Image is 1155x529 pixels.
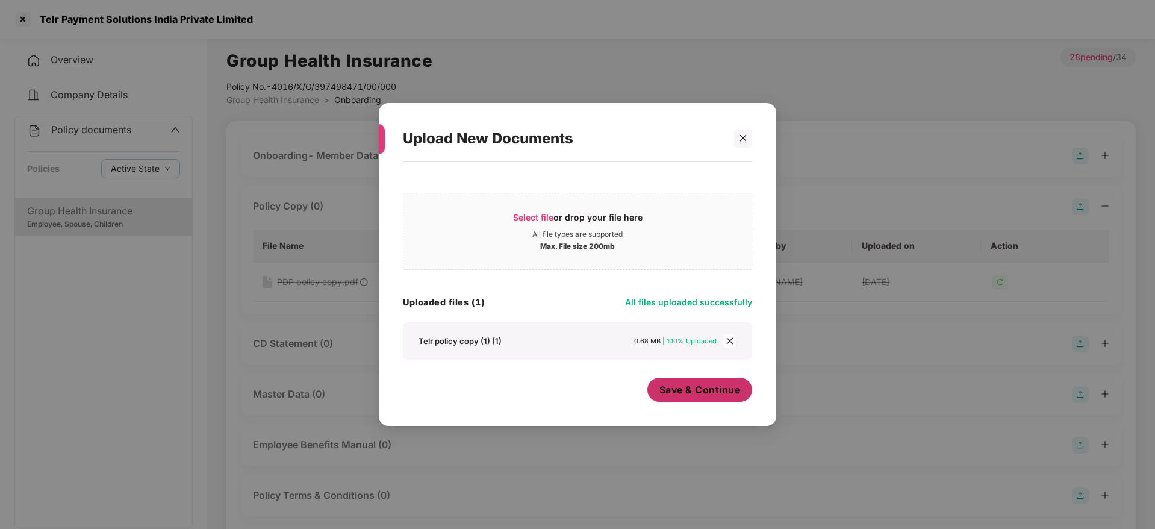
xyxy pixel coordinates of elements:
h4: Uploaded files (1) [403,296,485,308]
span: | 100% Uploaded [662,337,717,345]
div: Telr policy copy (1) (1) [419,336,502,346]
span: close [723,334,736,348]
span: Save & Continue [659,383,741,396]
div: Upload New Documents [403,115,723,162]
span: Select file [513,212,553,222]
button: Save & Continue [647,378,753,402]
div: Max. File size 200mb [540,239,615,251]
div: All file types are supported [532,230,623,239]
span: 0.68 MB [634,337,661,345]
span: close [739,134,747,142]
div: or drop your file here [513,211,643,230]
span: All files uploaded successfully [625,297,752,307]
span: Select fileor drop your file hereAll file types are supportedMax. File size 200mb [403,202,752,260]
